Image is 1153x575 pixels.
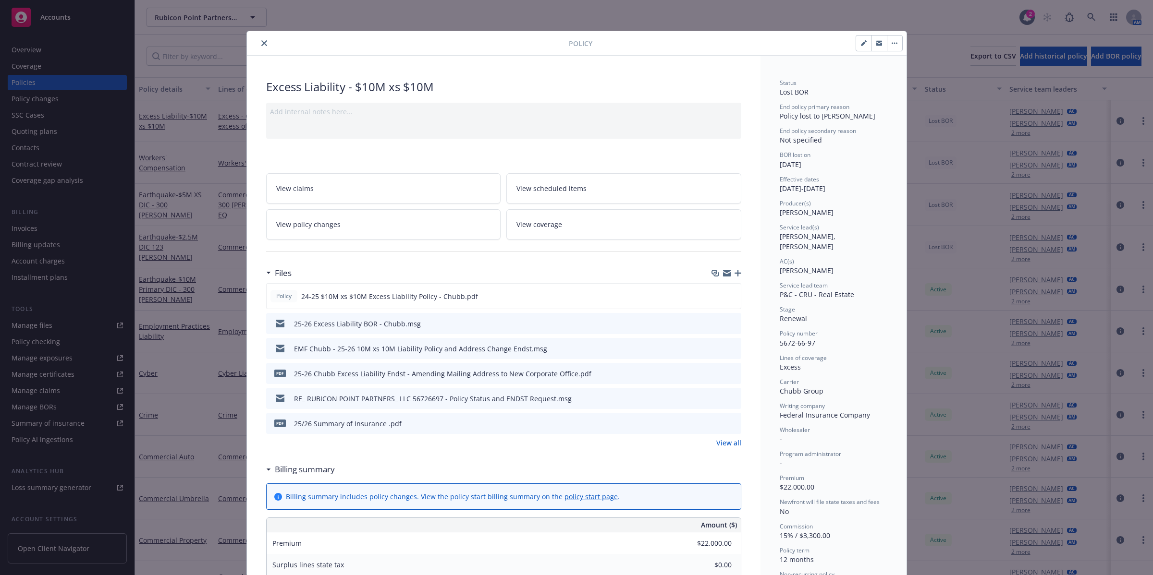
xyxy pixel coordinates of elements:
button: download file [713,319,721,329]
button: preview file [729,419,737,429]
span: 15% / $3,300.00 [780,531,830,540]
span: Writing company [780,402,825,410]
button: preview file [729,319,737,329]
a: View coverage [506,209,741,240]
button: close [258,37,270,49]
div: 25-26 Excess Liability BOR - Chubb.msg [294,319,421,329]
span: Producer(s) [780,199,811,207]
div: Add internal notes here... [270,107,737,117]
div: Excess Liability - $10M xs $10M [266,79,741,95]
span: Commission [780,522,813,530]
button: download file [713,369,721,379]
span: Carrier [780,378,799,386]
span: Newfront will file state taxes and fees [780,498,880,506]
span: No [780,507,789,516]
button: download file [713,419,721,429]
span: Not specified [780,135,822,144]
div: Billing summary [266,463,335,476]
button: preview file [728,291,737,301]
button: preview file [729,344,737,354]
span: Service lead(s) [780,223,819,231]
span: Lines of coverage [780,354,827,362]
a: View claims [266,173,501,204]
span: [PERSON_NAME], [PERSON_NAME] [780,232,837,251]
h3: Billing summary [275,463,335,476]
span: Effective dates [780,175,819,183]
span: pdf [274,419,286,427]
button: preview file [729,369,737,379]
span: 24-25 $10M xs $10M Excess Liability Policy - Chubb.pdf [301,291,478,301]
span: - [780,458,782,467]
span: End policy primary reason [780,103,849,111]
button: preview file [729,394,737,404]
span: Amount ($) [701,520,737,530]
span: Renewal [780,314,807,323]
div: RE_ RUBICON POINT PARTNERS_ LLC 56726697 - Policy Status and ENDST Request.msg [294,394,572,404]
button: download file [713,344,721,354]
h3: Files [275,267,292,279]
span: Wholesaler [780,426,810,434]
span: [PERSON_NAME] [780,266,834,275]
span: 12 months [780,555,814,564]
button: download file [713,394,721,404]
span: View scheduled items [516,183,587,193]
span: Service lead team [780,281,828,289]
a: View policy changes [266,209,501,240]
a: View all [716,438,741,448]
div: EMF Chubb - 25-26 10M xs 10M Liability Policy and Address Change Endst.msg [294,344,547,354]
span: Lost BOR [780,87,809,96]
span: End policy secondary reason [780,127,856,135]
span: BOR lost on [780,151,810,159]
span: [DATE] [780,160,801,169]
span: Policy [569,38,592,48]
div: [DATE] - [DATE] [780,175,887,193]
div: Billing summary includes policy changes. View the policy start billing summary on the . [286,491,620,502]
div: Excess [780,362,887,372]
span: View coverage [516,219,562,229]
div: 25-26 Chubb Excess Liability Endst - Amending Mailing Address to New Corporate Office.pdf [294,369,591,379]
span: - [780,434,782,443]
span: Stage [780,305,795,313]
span: Program administrator [780,450,841,458]
input: 0.00 [675,536,737,551]
input: 0.00 [675,558,737,572]
span: P&C - CRU - Real Estate [780,290,854,299]
span: Policy number [780,329,818,337]
span: Policy term [780,546,810,554]
span: View policy changes [276,219,341,229]
span: Status [780,79,797,87]
span: Premium [272,539,302,548]
span: AC(s) [780,257,794,265]
span: View claims [276,183,314,193]
div: 25/26 Summary of Insurance .pdf [294,419,402,429]
span: pdf [274,370,286,377]
a: policy start page [564,492,618,501]
span: Surplus lines state tax [272,560,344,569]
span: Federal Insurance Company [780,410,870,419]
span: Premium [780,474,804,482]
button: download file [713,291,721,301]
span: $22,000.00 [780,482,814,491]
span: Chubb Group [780,386,823,395]
span: Policy lost to [PERSON_NAME] [780,111,875,120]
span: 5672-66-97 [780,338,815,347]
div: Files [266,267,292,279]
a: View scheduled items [506,173,741,204]
span: [PERSON_NAME] [780,208,834,217]
span: Policy [274,292,294,300]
